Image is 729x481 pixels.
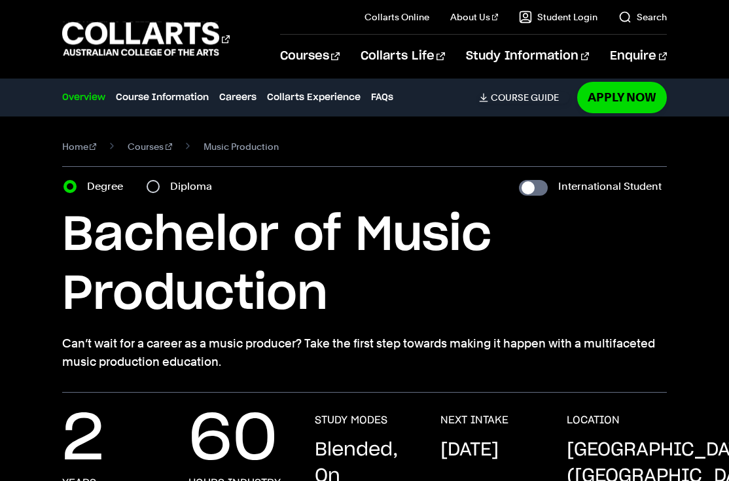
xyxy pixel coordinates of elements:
[62,334,667,371] p: Can’t wait for a career as a music producer? Take the first step towards making it happen with a ...
[519,10,597,24] a: Student Login
[479,92,569,103] a: Course Guide
[267,90,361,105] a: Collarts Experience
[364,10,429,24] a: Collarts Online
[450,10,499,24] a: About Us
[62,206,667,324] h1: Bachelor of Music Production
[440,414,508,427] h3: NEXT INTAKE
[361,35,445,78] a: Collarts Life
[62,137,97,156] a: Home
[577,82,667,113] a: Apply Now
[219,90,257,105] a: Careers
[116,90,209,105] a: Course Information
[315,414,387,427] h3: STUDY MODES
[62,90,105,105] a: Overview
[466,35,589,78] a: Study Information
[128,137,172,156] a: Courses
[204,137,279,156] span: Music Production
[62,20,230,58] div: Go to homepage
[62,414,104,466] p: 2
[188,414,277,466] p: 60
[610,35,667,78] a: Enquire
[440,437,499,463] p: [DATE]
[87,177,131,196] label: Degree
[567,414,620,427] h3: LOCATION
[371,90,393,105] a: FAQs
[170,177,220,196] label: Diploma
[280,35,340,78] a: Courses
[618,10,667,24] a: Search
[558,177,662,196] label: International Student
